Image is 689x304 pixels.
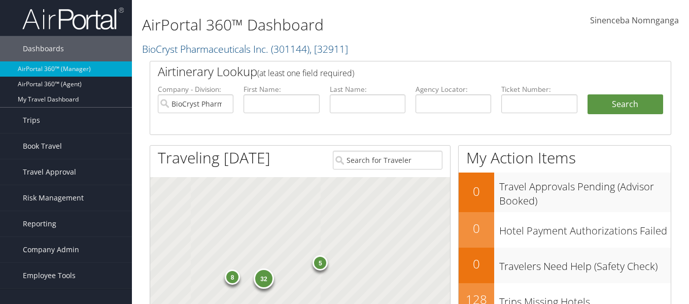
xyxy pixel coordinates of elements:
span: , [ 32911 ] [309,42,348,56]
span: Dashboards [23,36,64,61]
div: 32 [254,268,274,289]
span: Sinenceba Nomnganga [590,15,679,26]
h1: Traveling [DATE] [158,147,270,168]
label: Last Name: [330,84,405,94]
h3: Hotel Payment Authorizations Failed [499,219,671,238]
div: 8 [225,269,240,285]
span: Company Admin [23,237,79,262]
button: Search [588,94,663,115]
a: 0Travelers Need Help (Safety Check) [459,248,671,283]
span: Employee Tools [23,263,76,288]
h1: AirPortal 360™ Dashboard [142,14,500,36]
span: ( 301144 ) [271,42,309,56]
span: Reporting [23,211,56,237]
label: First Name: [244,84,319,94]
span: Book Travel [23,133,62,159]
a: 0Hotel Payment Authorizations Failed [459,212,671,248]
a: 0Travel Approvals Pending (Advisor Booked) [459,173,671,212]
h2: 0 [459,255,494,273]
h2: 0 [459,220,494,237]
span: (at least one field required) [257,67,354,79]
span: Trips [23,108,40,133]
div: 5 [313,255,328,271]
span: Risk Management [23,185,84,211]
h2: 0 [459,183,494,200]
h2: Airtinerary Lookup [158,63,620,80]
input: Search for Traveler [333,151,442,170]
a: Sinenceba Nomnganga [590,5,679,37]
img: airportal-logo.png [22,7,124,30]
h3: Travelers Need Help (Safety Check) [499,254,671,274]
h3: Travel Approvals Pending (Advisor Booked) [499,175,671,208]
h1: My Action Items [459,147,671,168]
a: BioCryst Pharmaceuticals Inc. [142,42,348,56]
label: Agency Locator: [416,84,491,94]
span: Travel Approval [23,159,76,185]
label: Company - Division: [158,84,233,94]
label: Ticket Number: [501,84,577,94]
